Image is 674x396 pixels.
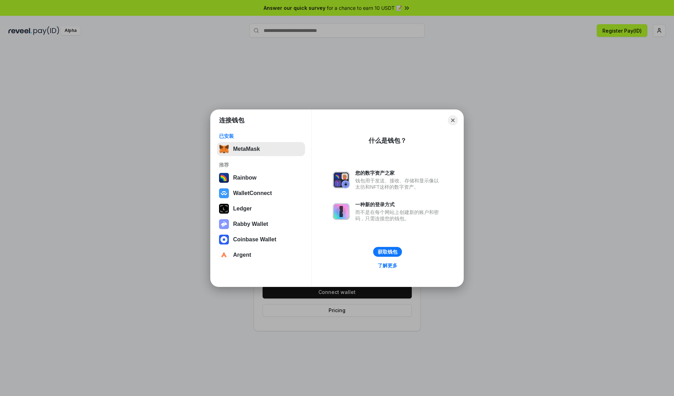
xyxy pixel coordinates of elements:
[219,204,229,214] img: svg+xml,%3Csvg%20xmlns%3D%22http%3A%2F%2Fwww.w3.org%2F2000%2Fsvg%22%20width%3D%2228%22%20height%3...
[233,146,260,152] div: MetaMask
[333,172,350,188] img: svg+xml,%3Csvg%20xmlns%3D%22http%3A%2F%2Fwww.w3.org%2F2000%2Fsvg%22%20fill%3D%22none%22%20viewBox...
[233,236,276,243] div: Coinbase Wallet
[378,262,397,269] div: 了解更多
[333,203,350,220] img: svg+xml,%3Csvg%20xmlns%3D%22http%3A%2F%2Fwww.w3.org%2F2000%2Fsvg%22%20fill%3D%22none%22%20viewBox...
[217,233,305,247] button: Coinbase Wallet
[233,206,252,212] div: Ledger
[217,186,305,200] button: WalletConnect
[219,116,244,125] h1: 连接钱包
[219,235,229,244] img: svg+xml,%3Csvg%20width%3D%2228%22%20height%3D%2228%22%20viewBox%3D%220%200%2028%2028%22%20fill%3D...
[219,188,229,198] img: svg+xml,%3Csvg%20width%3D%2228%22%20height%3D%2228%22%20viewBox%3D%220%200%2028%2028%22%20fill%3D...
[219,144,229,154] img: svg+xml,%3Csvg%20fill%3D%22none%22%20height%3D%2233%22%20viewBox%3D%220%200%2035%2033%22%20width%...
[219,133,303,139] div: 已安装
[219,250,229,260] img: svg+xml,%3Csvg%20width%3D%2228%22%20height%3D%2228%22%20viewBox%3D%220%200%2028%2028%22%20fill%3D...
[448,115,458,125] button: Close
[217,171,305,185] button: Rainbow
[217,202,305,216] button: Ledger
[217,142,305,156] button: MetaMask
[219,162,303,168] div: 推荐
[217,217,305,231] button: Rabby Wallet
[355,177,442,190] div: 钱包用于发送、接收、存储和显示像以太坊和NFT这样的数字资产。
[369,136,407,145] div: 什么是钱包？
[233,175,257,181] div: Rainbow
[219,173,229,183] img: svg+xml,%3Csvg%20width%3D%22120%22%20height%3D%22120%22%20viewBox%3D%220%200%20120%20120%22%20fil...
[355,201,442,208] div: 一种新的登录方式
[378,249,397,255] div: 获取钱包
[355,170,442,176] div: 您的数字资产之家
[233,252,251,258] div: Argent
[219,219,229,229] img: svg+xml,%3Csvg%20xmlns%3D%22http%3A%2F%2Fwww.w3.org%2F2000%2Fsvg%22%20fill%3D%22none%22%20viewBox...
[373,247,402,257] button: 获取钱包
[217,248,305,262] button: Argent
[233,221,268,227] div: Rabby Wallet
[233,190,272,196] div: WalletConnect
[355,209,442,222] div: 而不是在每个网站上创建新的账户和密码，只需连接您的钱包。
[374,261,402,270] a: 了解更多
